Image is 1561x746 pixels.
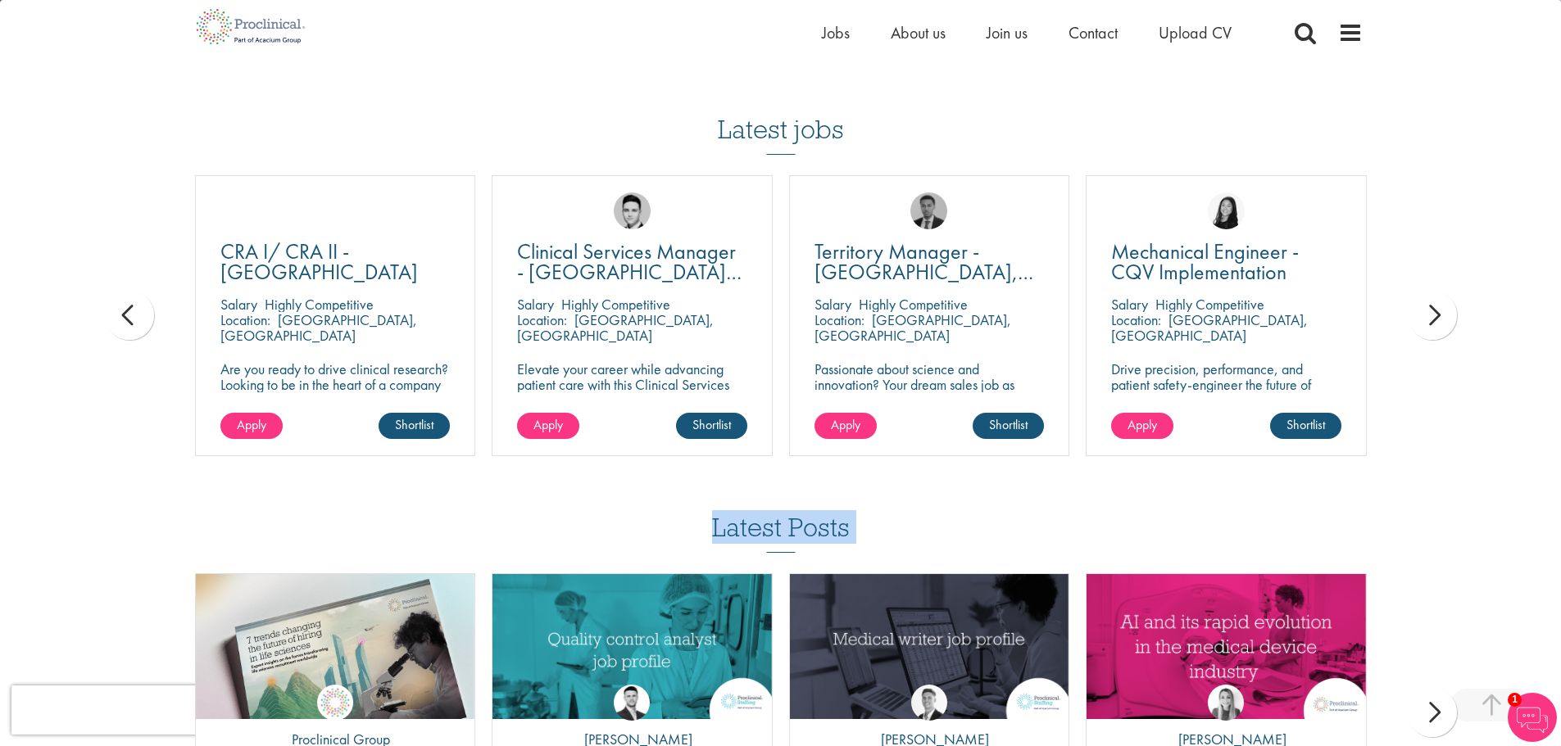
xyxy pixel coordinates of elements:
a: Territory Manager - [GEOGRAPHIC_DATA], [GEOGRAPHIC_DATA] [815,242,1045,283]
div: next [1408,291,1457,340]
a: CRA I/ CRA II - [GEOGRAPHIC_DATA] [220,242,451,283]
span: Location: [220,310,270,329]
a: Upload CV [1159,22,1232,43]
h3: Latest jobs [718,75,844,155]
a: Mechanical Engineer - CQV Implementation [1111,242,1341,283]
span: Territory Manager - [GEOGRAPHIC_DATA], [GEOGRAPHIC_DATA] [815,237,1033,306]
div: next [1408,688,1457,737]
a: Shortlist [973,413,1044,439]
p: [GEOGRAPHIC_DATA], [GEOGRAPHIC_DATA] [1111,310,1308,345]
a: Link to a post [790,574,1069,719]
span: Salary [517,295,554,314]
img: Joshua Godden [614,685,650,721]
p: [GEOGRAPHIC_DATA], [GEOGRAPHIC_DATA] [517,310,714,345]
img: Hannah Burke [1208,685,1244,721]
p: Passionate about science and innovation? Your dream sales job as Territory Manager awaits! [815,361,1045,408]
p: Highly Competitive [859,295,968,314]
a: Join us [987,22,1028,43]
img: Medical writer job profile [790,574,1069,719]
a: Apply [517,413,579,439]
span: Mechanical Engineer - CQV Implementation [1111,237,1299,286]
p: [GEOGRAPHIC_DATA], [GEOGRAPHIC_DATA] [220,310,417,345]
a: Contact [1069,22,1118,43]
img: Proclinical Group [317,685,353,721]
span: Location: [1111,310,1161,329]
img: Numhom Sudsok [1208,192,1245,229]
p: [GEOGRAPHIC_DATA], [GEOGRAPHIC_DATA] [815,310,1011,345]
span: Apply [831,416,860,433]
img: Connor Lynes [614,192,651,229]
span: CRA I/ CRA II - [GEOGRAPHIC_DATA] [220,237,418,286]
a: Clinical Services Manager - [GEOGRAPHIC_DATA], [GEOGRAPHIC_DATA] [517,242,747,283]
span: 1 [1508,693,1522,707]
div: prev [105,291,154,340]
img: AI and Its Impact on the Medical Device Industry | Proclinical [1087,574,1366,719]
img: George Watson [911,685,947,721]
a: Apply [815,413,877,439]
p: Highly Competitive [1155,295,1264,314]
a: Link to a post [196,574,475,719]
span: Clinical Services Manager - [GEOGRAPHIC_DATA], [GEOGRAPHIC_DATA] [517,237,742,306]
a: Shortlist [379,413,450,439]
p: Elevate your career while advancing patient care with this Clinical Services Manager position wit... [517,361,747,423]
p: Are you ready to drive clinical research? Looking to be in the heart of a company where precision... [220,361,451,408]
span: Apply [1128,416,1157,433]
img: Chatbot [1508,693,1557,742]
img: Proclinical: Life sciences hiring trends report 2025 [196,574,475,731]
a: Link to a post [1087,574,1366,719]
span: Salary [815,295,851,314]
span: Location: [517,310,567,329]
p: Highly Competitive [561,295,670,314]
a: About us [891,22,946,43]
p: Highly Competitive [265,295,374,314]
p: Drive precision, performance, and patient safety-engineer the future of pharma with CQV excellence. [1111,361,1341,408]
span: Apply [533,416,563,433]
a: Apply [220,413,283,439]
a: Shortlist [1270,413,1341,439]
iframe: reCAPTCHA [11,685,221,735]
a: Link to a post [492,574,772,719]
span: Location: [815,310,864,329]
span: Apply [237,416,266,433]
img: quality control analyst job profile [492,574,772,719]
span: Salary [1111,295,1148,314]
a: Shortlist [676,413,747,439]
img: Carl Gbolade [910,192,947,229]
span: Salary [220,295,257,314]
a: Jobs [822,22,850,43]
h3: Latest Posts [712,513,850,553]
a: Apply [1111,413,1173,439]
